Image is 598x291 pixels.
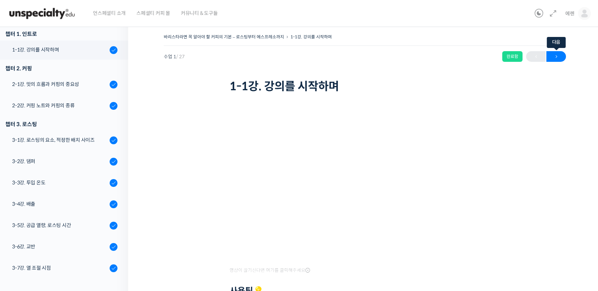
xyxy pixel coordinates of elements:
a: 1-1강. 강의를 시작하며 [290,34,332,39]
a: 설정 [92,225,137,243]
div: 2-1강. 맛의 흐름과 커핑의 중요성 [12,80,107,88]
span: 설정 [110,236,119,242]
span: 대화 [65,236,74,242]
div: 챕터 2. 커핑 [5,64,117,73]
div: 3-1강. 로스팅의 요소, 적정한 배치 사이즈 [12,136,107,144]
div: 챕터 3. 로스팅 [5,119,117,129]
span: → [546,52,566,61]
span: / 27 [176,54,185,60]
a: 바리스타라면 꼭 알아야 할 커피의 기본 – 로스팅부터 에스프레소까지 [164,34,284,39]
div: 3-4강. 배출 [12,200,107,208]
h3: 챕터 1. 인트로 [5,29,117,39]
span: 홈 [22,236,27,242]
span: 수업 1 [164,54,185,59]
span: 에렌 [565,10,575,17]
a: 대화 [47,225,92,243]
div: 2-2강. 커핑 노트와 커핑의 종류 [12,102,107,109]
div: 3-5강. 공급 열량, 로스팅 시간 [12,221,107,229]
div: 3-3강. 투입 온도 [12,179,107,187]
a: 홈 [2,225,47,243]
div: 3-2강. 댐퍼 [12,157,107,165]
div: 3-7강. 열 조절 시점 [12,264,107,272]
div: 완료함 [502,51,523,62]
div: 3-6강. 교반 [12,243,107,250]
h1: 1-1강. 강의를 시작하며 [230,80,500,93]
span: 영상이 끊기신다면 여기를 클릭해주세요 [230,268,310,273]
div: 1-1강. 강의를 시작하며 [12,46,107,54]
a: 다음→ [546,51,566,62]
